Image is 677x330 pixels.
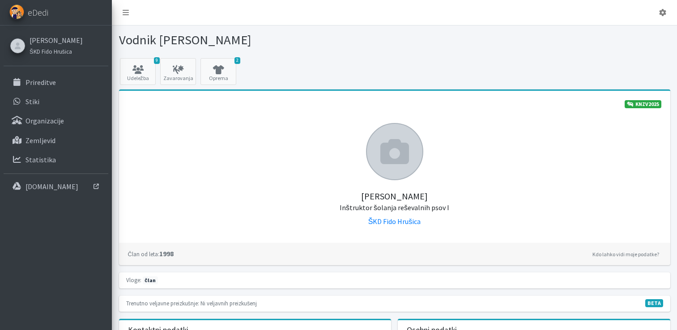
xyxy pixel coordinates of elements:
span: član [143,276,158,284]
small: Član od leta: [128,250,159,258]
a: 9 Udeležba [120,58,156,85]
a: [DOMAIN_NAME] [4,178,108,195]
a: Statistika [4,151,108,169]
a: Prireditve [4,73,108,91]
a: Kdo lahko vidi moje podatke? [590,249,661,260]
a: Organizacije [4,112,108,130]
p: Statistika [26,155,56,164]
a: Zemljevid [4,131,108,149]
a: ŠKD Fido Hrušica [368,217,421,226]
p: Organizacije [26,116,64,125]
span: 9 [154,57,160,64]
span: eDedi [28,6,48,19]
h5: [PERSON_NAME] [128,180,661,212]
h1: Vodnik [PERSON_NAME] [119,32,392,48]
a: Stiki [4,93,108,110]
span: 2 [234,57,240,64]
small: Trenutno veljavne preizkušnje: [126,300,199,307]
a: KNZV2025 [625,100,661,108]
a: ŠKD Fido Hrušica [30,46,83,56]
small: ŠKD Fido Hrušica [30,48,72,55]
p: [DOMAIN_NAME] [26,182,78,191]
img: eDedi [9,4,24,19]
a: Zavarovanja [160,58,196,85]
strong: 1998 [128,249,174,258]
a: 2 Oprema [200,58,236,85]
small: Ni veljavnih preizkušenj [200,300,257,307]
small: Inštruktor šolanja reševalnih psov I [340,203,449,212]
p: Stiki [26,97,39,106]
small: Vloge: [126,276,141,283]
p: Zemljevid [26,136,55,145]
span: V fazi razvoja [645,299,663,307]
a: [PERSON_NAME] [30,35,83,46]
p: Prireditve [26,78,56,87]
